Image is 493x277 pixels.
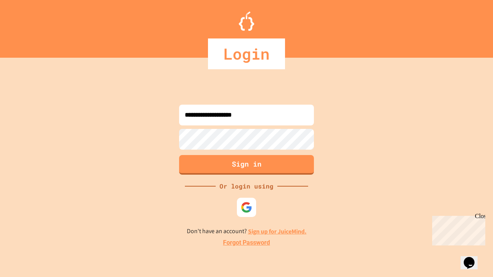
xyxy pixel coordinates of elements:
a: Forgot Password [223,238,270,247]
iframe: chat widget [461,246,485,269]
a: Sign up for JuiceMind. [248,227,307,235]
div: Chat with us now!Close [3,3,53,49]
p: Don't have an account? [187,227,307,236]
div: Login [208,38,285,69]
iframe: chat widget [429,213,485,245]
div: Or login using [216,182,277,191]
img: Logo.svg [239,12,254,31]
img: google-icon.svg [241,202,252,213]
button: Sign in [179,155,314,175]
